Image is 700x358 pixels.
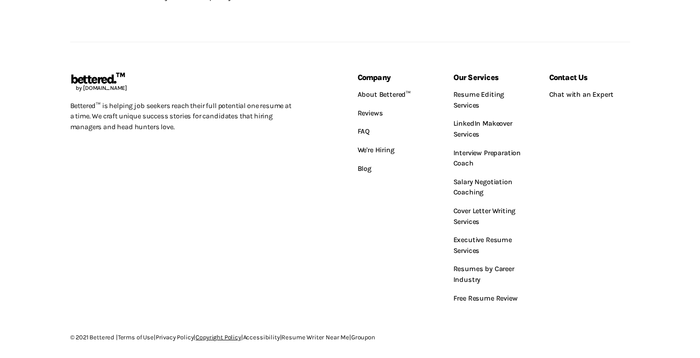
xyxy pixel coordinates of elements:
[453,144,534,173] a: Interview Preparation Coach
[453,260,534,289] a: Resumes by Career Industry
[196,333,241,341] a: Copyright Policy
[358,160,439,178] a: Blog
[453,74,534,82] h6: Our Services
[156,333,194,341] a: Privacy Policy
[281,333,349,341] a: Resume Writer Near Me
[453,202,534,231] a: Cover Letter Writing Services
[549,85,630,104] a: Chat with an Expert
[351,333,375,341] a: Groupon
[453,289,534,308] a: Free Resume Review
[118,333,154,341] a: Terms of Use
[453,85,534,114] a: Resume Editing Services
[453,173,534,202] a: Salary Negotiation Coaching
[358,104,439,123] a: Reviews
[549,74,630,82] h6: Contact Us
[358,122,439,141] a: FAQ
[243,333,280,341] a: Accessibility
[453,114,534,143] a: LinkedIn Makeover Services
[358,141,439,160] a: We're Hiring
[358,74,439,82] h6: Company
[70,74,127,92] a: bettered.™by [DOMAIN_NAME]
[453,231,534,260] a: Executive Resume Services
[70,84,127,91] span: by [DOMAIN_NAME]
[358,85,439,104] a: About Bettered™
[70,93,295,132] p: Bettered™ is helping job seekers reach their full potential one resume at a time. We craft unique...
[70,332,630,342] p: © 2021 Bettered | | | | | |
